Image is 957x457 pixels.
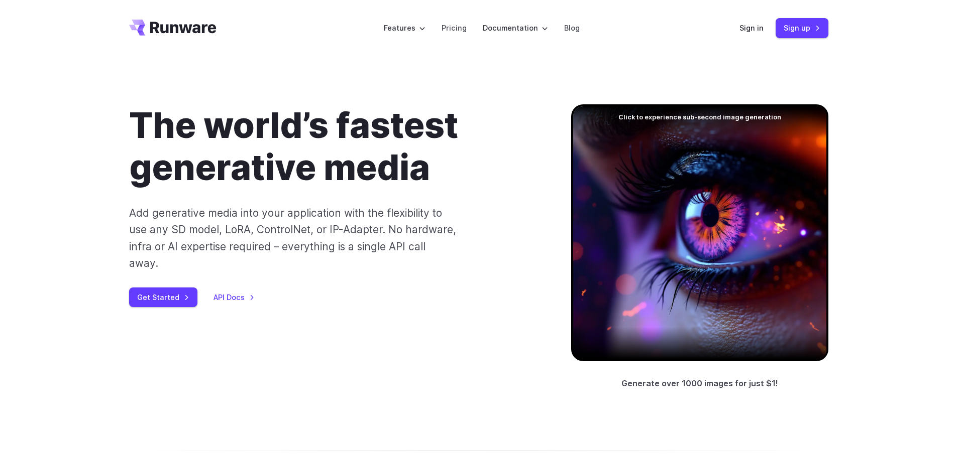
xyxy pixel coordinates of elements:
[442,22,467,34] a: Pricing
[564,22,580,34] a: Blog
[776,18,828,38] a: Sign up
[129,287,197,307] a: Get Started
[129,104,539,189] h1: The world’s fastest generative media
[739,22,764,34] a: Sign in
[129,205,457,271] p: Add generative media into your application with the flexibility to use any SD model, LoRA, Contro...
[129,20,217,36] a: Go to /
[214,291,255,303] a: API Docs
[384,22,426,34] label: Features
[483,22,548,34] label: Documentation
[621,377,778,390] p: Generate over 1000 images for just $1!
